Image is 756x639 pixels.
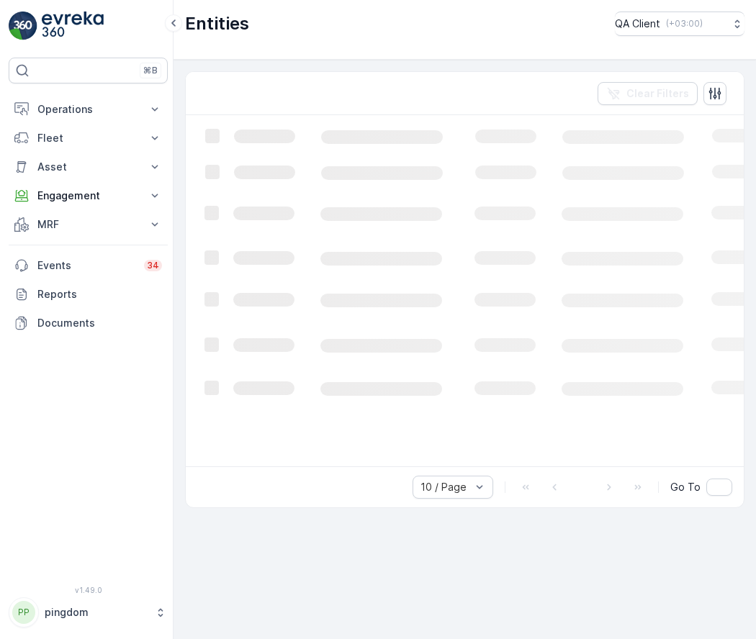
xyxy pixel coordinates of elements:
p: MRF [37,217,139,232]
span: v 1.49.0 [9,586,168,594]
button: Clear Filters [598,82,698,105]
button: Asset [9,153,168,181]
p: Operations [37,102,139,117]
p: pingdom [45,605,148,620]
button: Fleet [9,124,168,153]
button: Operations [9,95,168,124]
p: ( +03:00 ) [666,18,703,30]
img: logo [9,12,37,40]
button: QA Client(+03:00) [615,12,744,36]
p: Events [37,258,135,273]
p: Asset [37,160,139,174]
p: Reports [37,287,162,302]
button: PPpingdom [9,597,168,627]
p: Clear Filters [626,86,689,101]
a: Events34 [9,251,168,280]
p: 34 [147,260,159,271]
p: Entities [185,12,249,35]
p: Engagement [37,189,139,203]
button: MRF [9,210,168,239]
button: Engagement [9,181,168,210]
p: ⌘B [143,65,158,76]
p: Fleet [37,131,139,145]
p: Documents [37,316,162,330]
div: PP [12,601,35,624]
p: QA Client [615,17,660,31]
span: Go To [670,480,701,494]
a: Documents [9,309,168,337]
a: Reports [9,280,168,309]
img: logo_light-DOdMpM7g.png [42,12,104,40]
